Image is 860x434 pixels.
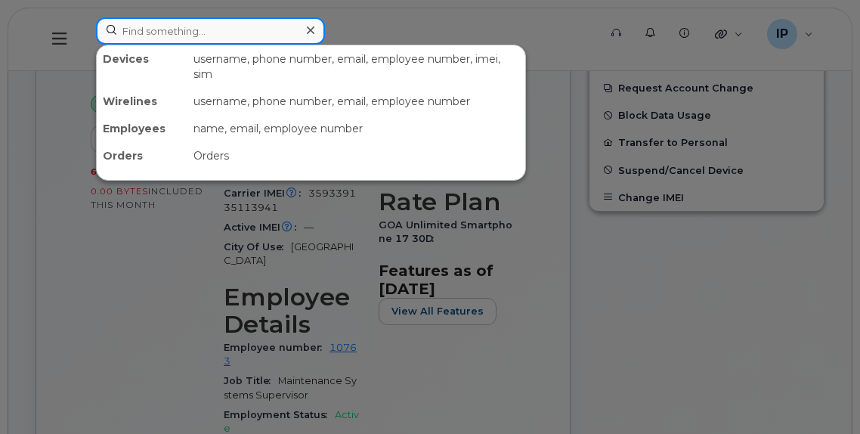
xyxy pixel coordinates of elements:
div: Devices [97,45,187,88]
div: username, phone number, email, employee number [187,88,525,115]
div: Wirelines [97,88,187,115]
div: Employees [97,115,187,142]
div: name, email, employee number [187,115,525,142]
div: username, phone number, email, employee number, imei, sim [187,45,525,88]
div: Orders [97,142,187,169]
div: Orders [187,142,525,169]
input: Find something... [96,17,325,45]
